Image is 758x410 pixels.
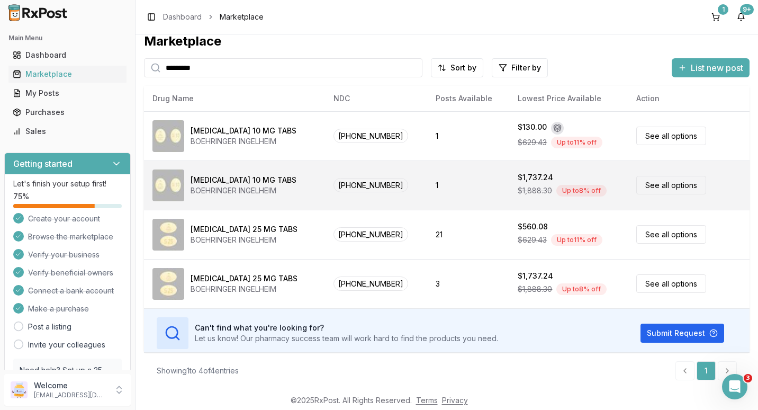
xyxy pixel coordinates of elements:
[144,86,325,111] th: Drug Name
[34,380,107,391] p: Welcome
[333,178,408,192] span: [PHONE_NUMBER]
[636,176,706,194] a: See all options
[518,235,547,245] span: $629.43
[427,111,509,161] td: 1
[191,235,297,245] div: BOEHRINGER INGELHEIM
[163,12,264,22] nav: breadcrumb
[744,374,752,382] span: 3
[518,271,553,281] div: $1,737.24
[8,122,127,141] a: Sales
[636,274,706,293] a: See all options
[518,185,552,196] span: $1,888.30
[8,34,127,42] h2: Main Menu
[13,50,122,60] div: Dashboard
[13,191,29,202] span: 75 %
[191,126,296,136] div: [MEDICAL_DATA] 10 MG TABS
[636,225,706,244] a: See all options
[697,361,716,380] a: 1
[427,259,509,308] td: 3
[8,65,127,84] a: Marketplace
[733,8,750,25] button: 9+
[28,213,100,224] span: Create your account
[718,4,728,15] div: 1
[195,323,498,333] h3: Can't find what you're looking for?
[28,268,113,278] span: Verify beneficial owners
[442,396,468,405] a: Privacy
[518,122,547,135] div: $130.00
[427,86,509,111] th: Posts Available
[675,361,737,380] nav: pagination
[511,63,541,73] span: Filter by
[492,58,548,77] button: Filter by
[427,210,509,259] td: 21
[28,231,113,242] span: Browse the marketplace
[691,61,743,74] span: List new post
[325,86,427,111] th: NDC
[13,88,122,99] div: My Posts
[707,8,724,25] button: 1
[8,46,127,65] a: Dashboard
[28,322,71,332] a: Post a listing
[191,136,296,147] div: BOEHRINGER INGELHEIM
[509,86,627,111] th: Lowest Price Available
[8,84,127,103] a: My Posts
[144,33,750,50] div: Marketplace
[4,66,131,83] button: Marketplace
[431,58,483,77] button: Sort by
[220,12,264,22] span: Marketplace
[640,324,724,343] button: Submit Request
[518,221,548,232] div: $560.08
[13,179,122,189] p: Let's finish your setup first!
[551,234,602,246] div: Up to 11 % off
[20,365,115,397] p: Need help? Set up a 25 minute call with our team to set up.
[152,268,184,300] img: Jardiance 25 MG TABS
[34,391,107,399] p: [EMAIL_ADDRESS][DOMAIN_NAME]
[672,58,750,77] button: List new post
[518,284,552,295] span: $1,888.30
[740,4,754,15] div: 9+
[4,104,131,121] button: Purchases
[13,107,122,118] div: Purchases
[152,170,184,201] img: Jardiance 10 MG TABS
[13,69,122,79] div: Marketplace
[163,12,202,22] a: Dashboard
[191,175,296,185] div: [MEDICAL_DATA] 10 MG TABS
[11,381,28,398] img: User avatar
[152,219,184,251] img: Jardiance 25 MG TABS
[191,284,297,295] div: BOEHRINGER INGELHEIM
[28,304,89,314] span: Make a purchase
[636,127,706,145] a: See all options
[13,126,122,137] div: Sales
[450,63,476,73] span: Sort by
[722,374,747,399] iframe: Intercom live chat
[333,227,408,242] span: [PHONE_NUMBER]
[28,286,114,296] span: Connect a bank account
[4,85,131,102] button: My Posts
[157,366,239,376] div: Showing 1 to 4 of 4 entries
[628,86,750,111] th: Action
[191,185,296,196] div: BOEHRINGER INGELHEIM
[13,157,73,170] h3: Getting started
[4,47,131,64] button: Dashboard
[4,4,72,21] img: RxPost Logo
[551,137,602,148] div: Up to 11 % off
[518,172,553,183] div: $1,737.24
[191,224,297,235] div: [MEDICAL_DATA] 25 MG TABS
[416,396,438,405] a: Terms
[8,103,127,122] a: Purchases
[28,340,105,350] a: Invite your colleagues
[518,137,547,148] span: $629.43
[556,185,607,197] div: Up to 8 % off
[28,249,100,260] span: Verify your business
[191,273,297,284] div: [MEDICAL_DATA] 25 MG TABS
[152,120,184,152] img: Jardiance 10 MG TABS
[672,64,750,74] a: List new post
[4,123,131,140] button: Sales
[333,277,408,291] span: [PHONE_NUMBER]
[195,333,498,344] p: Let us know! Our pharmacy success team will work hard to find the products you need.
[333,129,408,143] span: [PHONE_NUMBER]
[427,161,509,210] td: 1
[556,283,607,295] div: Up to 8 % off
